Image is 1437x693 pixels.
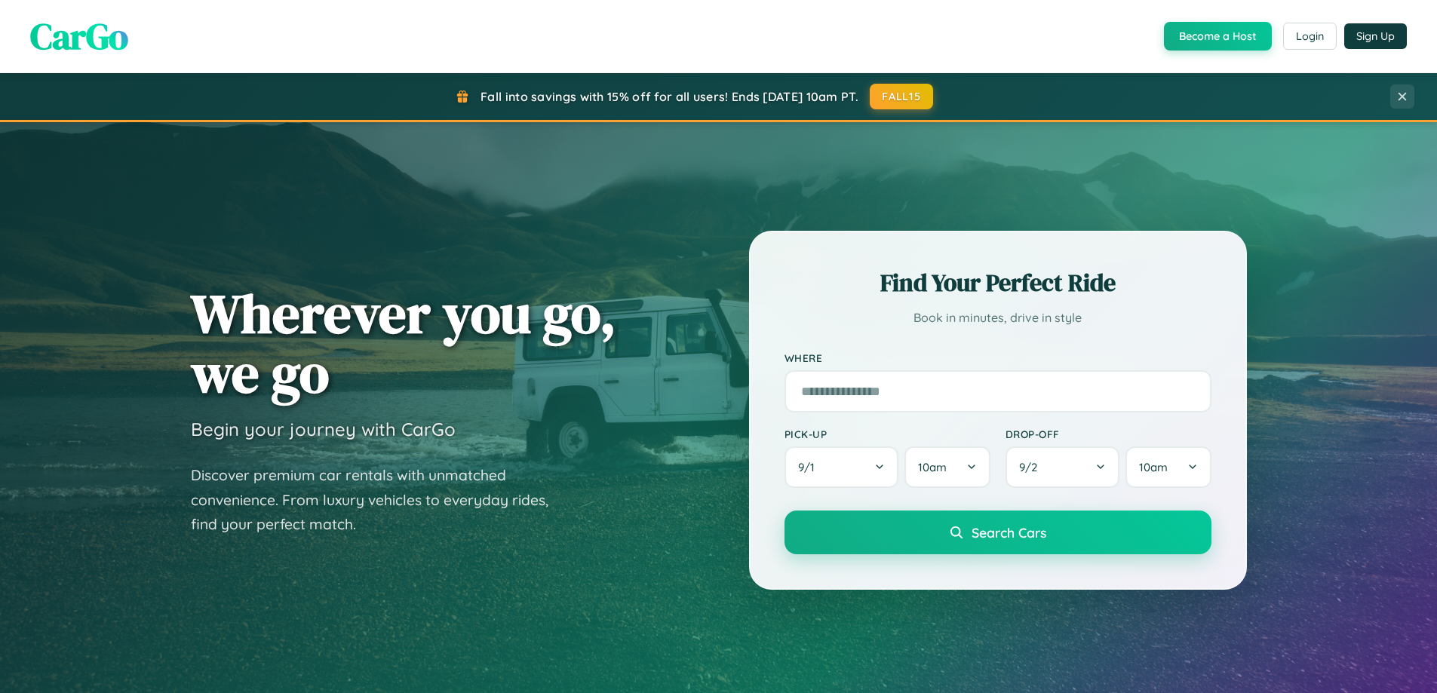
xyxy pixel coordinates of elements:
[1019,460,1045,474] span: 9 / 2
[1283,23,1337,50] button: Login
[481,89,858,104] span: Fall into savings with 15% off for all users! Ends [DATE] 10am PT.
[785,351,1211,364] label: Where
[191,418,456,440] h3: Begin your journey with CarGo
[1006,428,1211,440] label: Drop-off
[1164,22,1272,51] button: Become a Host
[1006,446,1120,488] button: 9/2
[918,460,947,474] span: 10am
[785,266,1211,299] h2: Find Your Perfect Ride
[191,284,616,403] h1: Wherever you go, we go
[870,84,933,109] button: FALL15
[1125,446,1211,488] button: 10am
[1344,23,1407,49] button: Sign Up
[972,524,1046,541] span: Search Cars
[30,11,128,61] span: CarGo
[785,511,1211,554] button: Search Cars
[785,428,990,440] label: Pick-up
[785,446,899,488] button: 9/1
[191,463,568,537] p: Discover premium car rentals with unmatched convenience. From luxury vehicles to everyday rides, ...
[785,307,1211,329] p: Book in minutes, drive in style
[904,446,990,488] button: 10am
[798,460,822,474] span: 9 / 1
[1139,460,1168,474] span: 10am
